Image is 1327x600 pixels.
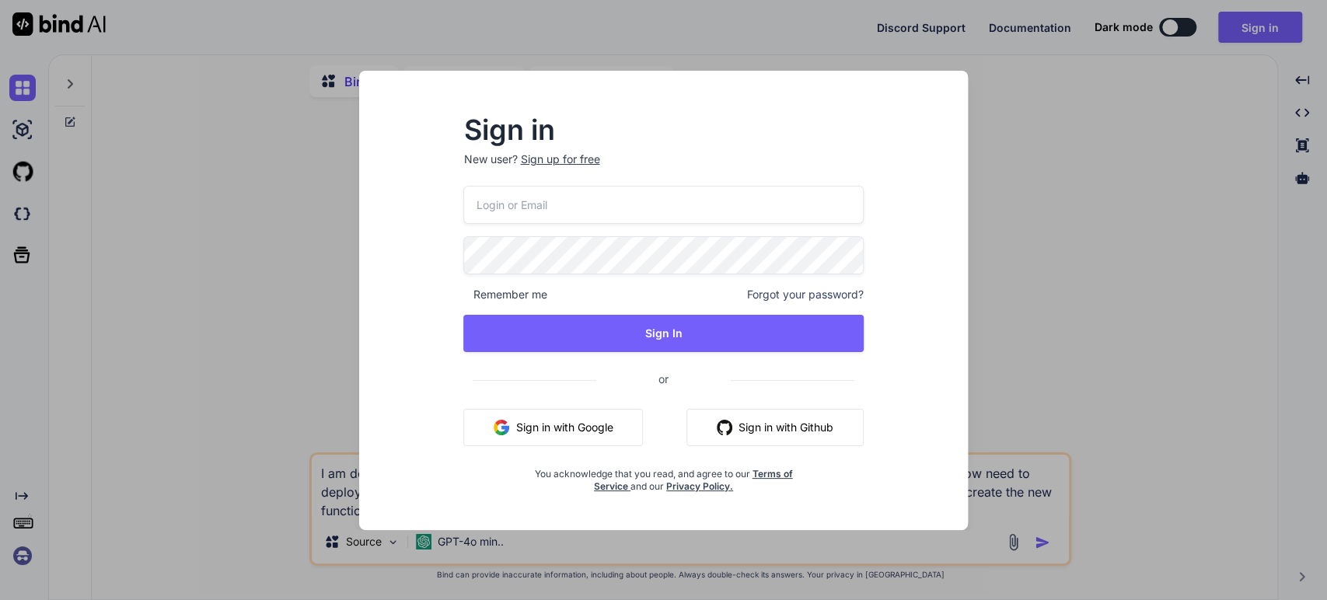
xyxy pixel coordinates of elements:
[463,287,547,302] span: Remember me
[494,420,509,435] img: google
[666,480,733,492] a: Privacy Policy.
[686,409,864,446] button: Sign in with Github
[594,468,793,492] a: Terms of Service
[520,152,599,167] div: Sign up for free
[747,287,864,302] span: Forgot your password?
[717,420,732,435] img: github
[596,360,731,398] span: or
[463,152,863,186] p: New user?
[463,117,863,142] h2: Sign in
[530,459,797,493] div: You acknowledge that you read, and agree to our and our
[463,315,863,352] button: Sign In
[463,186,863,224] input: Login or Email
[463,409,643,446] button: Sign in with Google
